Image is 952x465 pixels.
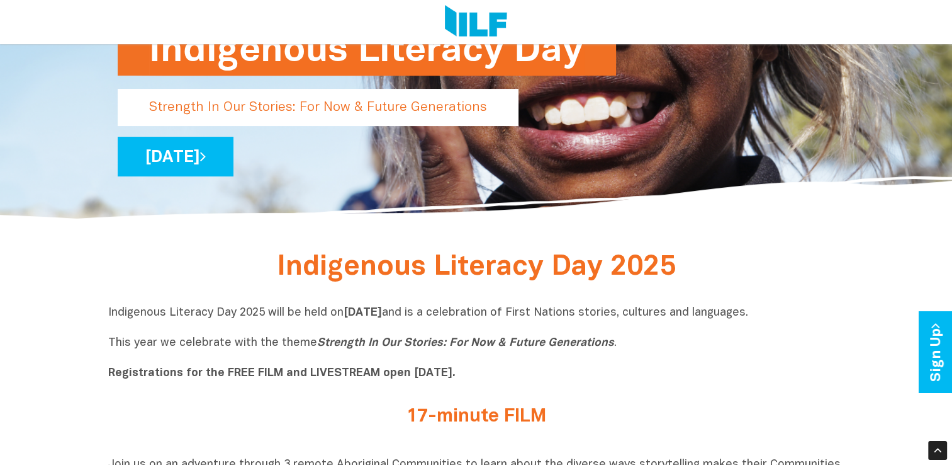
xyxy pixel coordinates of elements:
h2: 17-minute FILM [240,406,712,427]
div: Scroll Back to Top [928,441,947,460]
p: Strength In Our Stories: For Now & Future Generations [118,89,518,126]
span: Indigenous Literacy Day 2025 [277,255,676,280]
a: [DATE] [118,137,233,176]
h1: Indigenous Literacy Day [149,25,585,76]
i: Strength In Our Stories: For Now & Future Generations [317,338,614,348]
b: Registrations for the FREE FILM and LIVESTREAM open [DATE]. [108,368,456,379]
b: [DATE] [344,307,382,318]
img: Logo [445,5,507,39]
p: Indigenous Literacy Day 2025 will be held on and is a celebration of First Nations stories, cultu... [108,306,844,381]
